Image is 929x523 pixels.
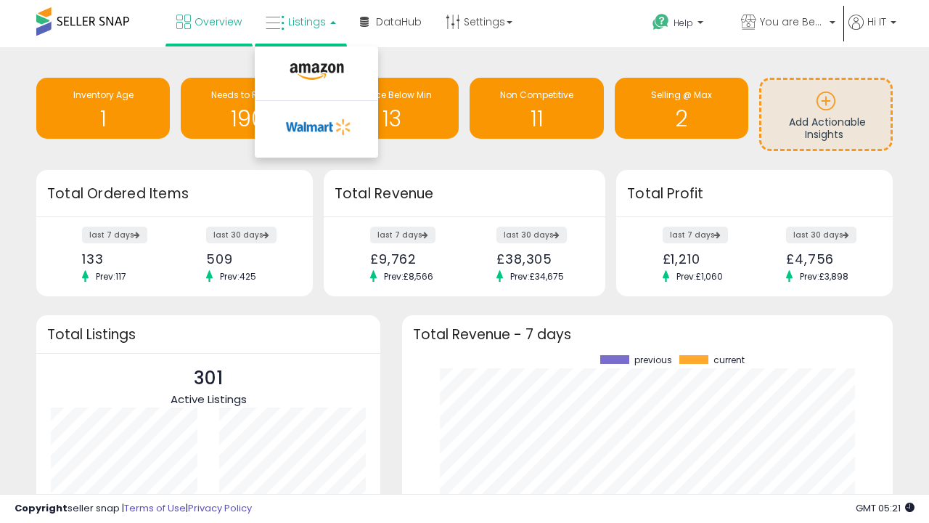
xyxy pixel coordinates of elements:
a: Selling @ Max 2 [615,78,748,139]
label: last 7 days [370,227,435,243]
div: seller snap | | [15,502,252,516]
span: previous [634,355,672,365]
i: Get Help [652,13,670,31]
span: Add Actionable Insights [789,115,866,142]
a: Help [641,2,728,47]
label: last 30 days [786,227,856,243]
h1: 11 [477,107,596,131]
a: Add Actionable Insights [761,80,891,149]
div: 133 [82,251,163,267]
span: Prev: £1,060 [669,270,730,283]
span: DataHub [376,15,422,29]
span: Selling @ Max [651,89,712,101]
label: last 30 days [206,227,277,243]
span: Hi IT [867,15,886,29]
div: £9,762 [370,251,454,267]
h3: Total Listings [47,329,369,340]
a: BB Price Below Min 13 [325,78,459,139]
a: Inventory Age 1 [36,78,170,139]
span: current [713,355,745,365]
label: last 7 days [663,227,728,243]
h3: Total Profit [627,184,882,204]
a: Needs to Reprice 190 [181,78,314,139]
div: £1,210 [663,251,744,267]
span: Prev: £34,675 [503,270,571,283]
h3: Total Revenue [335,184,594,204]
span: Non Competitive [500,89,573,101]
a: Hi IT [848,15,896,47]
div: £38,305 [496,251,580,267]
a: Terms of Use [124,501,186,515]
label: last 7 days [82,227,147,243]
span: Overview [195,15,242,29]
span: Prev: £3,898 [793,270,856,283]
div: 509 [206,251,287,267]
span: Listings [288,15,326,29]
label: last 30 days [496,227,567,243]
span: Prev: 425 [213,270,263,283]
h1: 1 [44,107,163,131]
p: 301 [171,365,247,392]
span: Active Listings [171,392,247,407]
h3: Total Revenue - 7 days [413,329,882,340]
span: Prev: 117 [89,270,134,283]
span: BB Price Below Min [352,89,432,101]
h3: Total Ordered Items [47,184,302,204]
span: Needs to Reprice [211,89,285,101]
strong: Copyright [15,501,67,515]
a: Non Competitive 11 [470,78,603,139]
h1: 2 [622,107,741,131]
span: Inventory Age [73,89,134,101]
span: You are Beautiful ([GEOGRAPHIC_DATA]) [760,15,825,29]
span: Help [674,17,693,29]
h1: 190 [188,107,307,131]
div: £4,756 [786,251,867,267]
span: 2025-10-9 05:21 GMT [856,501,914,515]
a: Privacy Policy [188,501,252,515]
h1: 13 [332,107,451,131]
span: Prev: £8,566 [377,270,441,283]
